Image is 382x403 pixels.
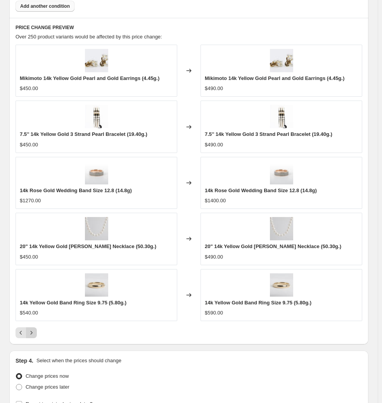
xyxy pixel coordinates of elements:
[20,300,126,306] span: 14k Yellow Gold Band Ring Size 9.75 (5.80g.)
[16,327,26,338] button: Previous
[16,24,362,31] h6: PRICE CHANGE PREVIEW
[20,75,159,81] span: Mikimoto 14k Yellow Gold Pearl and Gold Earrings (4.45g.)
[205,243,341,249] span: 20" 14k Yellow Gold [PERSON_NAME] Necklace (50.30g.)
[270,161,293,184] img: 2J6A8830_Medium_fd31e966-976a-4fbf-a38f-98533d847305_80x.jpg
[85,49,108,72] img: 2J6A3142_Medium_7de7f9b4-f4b5-4bee-9c1d-433d09cc5552_80x.jpg
[205,254,223,260] span: $490.00
[205,188,317,193] span: 14k Rose Gold Wedding Band Size 12.8 (14.8g)
[20,243,156,249] span: 20" 14k Yellow Gold [PERSON_NAME] Necklace (50.30g.)
[20,188,132,193] span: 14k Rose Gold Wedding Band Size 12.8 (14.8g)
[20,310,38,316] span: $540.00
[36,357,121,365] p: Select when the prices should change
[270,105,293,128] img: 2J6A5674_Medium_a47b95c9-d8ab-46c9-8b16-29e0f14cb03a_80x.jpg
[205,85,223,91] span: $490.00
[16,327,37,338] nav: Pagination
[20,142,38,148] span: $450.00
[16,34,162,40] span: Over 250 product variants would be affected by this price change:
[205,131,332,137] span: 7.5'' 14k Yellow Gold 3 Strand Pearl Bracelet (19.40g.)
[26,384,69,390] span: Change prices later
[16,1,74,12] button: Add another condition
[85,217,108,240] img: 2J6A2042_Medium_4f2fbadb-358d-4a00-85b3-e77426649f44_80x.jpg
[270,273,293,297] img: 2J6A5768_Medium_97015f32-5add-4e2f-904a-89c5f416dd4b_80x.jpg
[26,327,37,338] button: Next
[16,357,33,365] h2: Step 4.
[20,198,41,203] span: $1270.00
[20,85,38,91] span: $450.00
[270,49,293,72] img: 2J6A3142_Medium_7de7f9b4-f4b5-4bee-9c1d-433d09cc5552_80x.jpg
[20,254,38,260] span: $450.00
[205,75,344,81] span: Mikimoto 14k Yellow Gold Pearl and Gold Earrings (4.45g.)
[20,131,147,137] span: 7.5'' 14k Yellow Gold 3 Strand Pearl Bracelet (19.40g.)
[85,273,108,297] img: 2J6A5768_Medium_97015f32-5add-4e2f-904a-89c5f416dd4b_80x.jpg
[205,142,223,148] span: $490.00
[20,3,70,9] span: Add another condition
[26,373,69,379] span: Change prices now
[85,105,108,128] img: 2J6A5674_Medium_a47b95c9-d8ab-46c9-8b16-29e0f14cb03a_80x.jpg
[205,198,226,203] span: $1400.00
[205,300,311,306] span: 14k Yellow Gold Band Ring Size 9.75 (5.80g.)
[205,310,223,316] span: $590.00
[85,161,108,184] img: 2J6A8830_Medium_fd31e966-976a-4fbf-a38f-98533d847305_80x.jpg
[270,217,293,240] img: 2J6A2042_Medium_4f2fbadb-358d-4a00-85b3-e77426649f44_80x.jpg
